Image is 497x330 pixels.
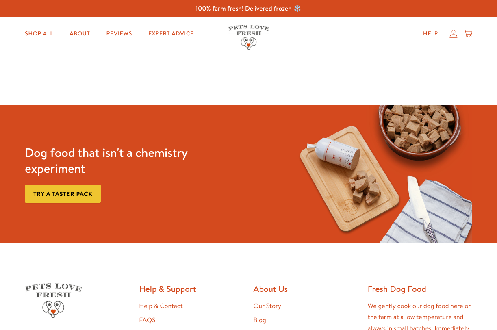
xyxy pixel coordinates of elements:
[254,302,282,310] a: Our Story
[139,316,155,325] a: FAQS
[18,26,60,42] a: Shop All
[139,302,182,310] a: Help & Contact
[100,26,138,42] a: Reviews
[139,283,243,294] h2: Help & Support
[290,105,472,243] img: Fussy
[254,283,358,294] h2: About Us
[25,145,207,176] h3: Dog food that isn't a chemistry experiment
[25,283,82,318] img: Pets Love Fresh
[368,283,472,294] h2: Fresh Dog Food
[254,316,266,325] a: Blog
[228,25,269,50] img: Pets Love Fresh
[417,26,445,42] a: Help
[25,185,101,203] a: Try a taster pack
[142,26,200,42] a: Expert Advice
[63,26,96,42] a: About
